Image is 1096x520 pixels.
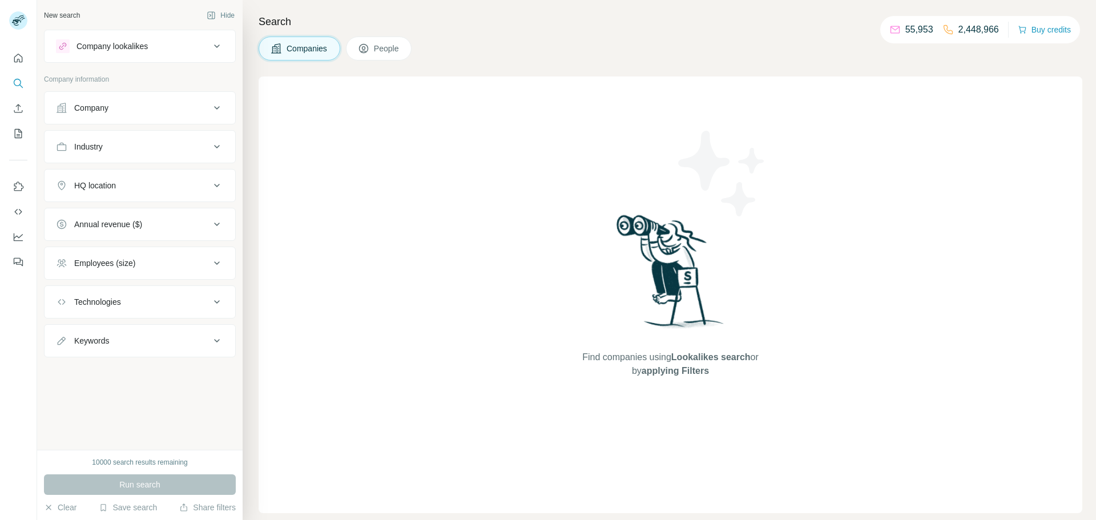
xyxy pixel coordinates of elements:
[958,23,999,37] p: 2,448,966
[92,457,187,467] div: 10000 search results remaining
[45,288,235,316] button: Technologies
[76,41,148,52] div: Company lookalikes
[287,43,328,54] span: Companies
[9,227,27,247] button: Dashboard
[45,172,235,199] button: HQ location
[374,43,400,54] span: People
[9,123,27,144] button: My lists
[179,502,236,513] button: Share filters
[671,122,773,225] img: Surfe Illustration - Stars
[74,219,142,230] div: Annual revenue ($)
[905,23,933,37] p: 55,953
[642,366,709,376] span: applying Filters
[74,257,135,269] div: Employees (size)
[9,252,27,272] button: Feedback
[199,7,243,24] button: Hide
[74,296,121,308] div: Technologies
[9,73,27,94] button: Search
[9,48,27,68] button: Quick start
[99,502,157,513] button: Save search
[259,14,1082,30] h4: Search
[45,33,235,60] button: Company lookalikes
[45,327,235,354] button: Keywords
[44,10,80,21] div: New search
[9,201,27,222] button: Use Surfe API
[1018,22,1071,38] button: Buy credits
[45,249,235,277] button: Employees (size)
[74,335,109,346] div: Keywords
[579,350,761,378] span: Find companies using or by
[44,502,76,513] button: Clear
[45,94,235,122] button: Company
[45,211,235,238] button: Annual revenue ($)
[45,133,235,160] button: Industry
[74,180,116,191] div: HQ location
[671,352,751,362] span: Lookalikes search
[9,176,27,197] button: Use Surfe on LinkedIn
[9,98,27,119] button: Enrich CSV
[611,212,730,339] img: Surfe Illustration - Woman searching with binoculars
[74,141,103,152] div: Industry
[44,74,236,84] p: Company information
[74,102,108,114] div: Company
